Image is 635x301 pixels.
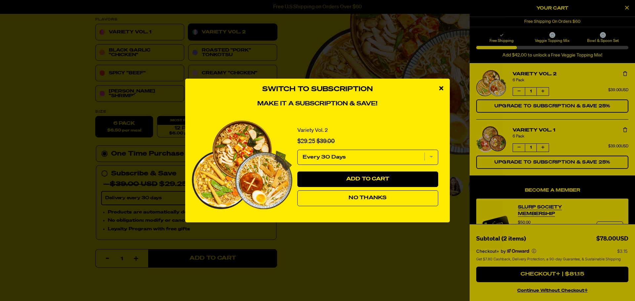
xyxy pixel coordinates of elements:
[192,114,443,216] div: 1 of 1
[192,85,443,94] h3: Switch to Subscription
[192,114,443,216] div: Switch to Subscription
[297,150,438,165] select: subscription frequency
[297,171,438,187] button: Add to Cart
[297,127,328,134] a: Variety Vol. 2
[192,100,443,108] h4: Make it a subscription & save!
[317,138,335,144] span: $39.00
[349,195,387,201] span: No Thanks
[297,138,315,144] span: $29.25
[433,79,450,98] div: close modal
[192,121,292,209] img: View Variety Vol. 2
[297,190,438,206] button: No Thanks
[346,176,390,182] span: Add to Cart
